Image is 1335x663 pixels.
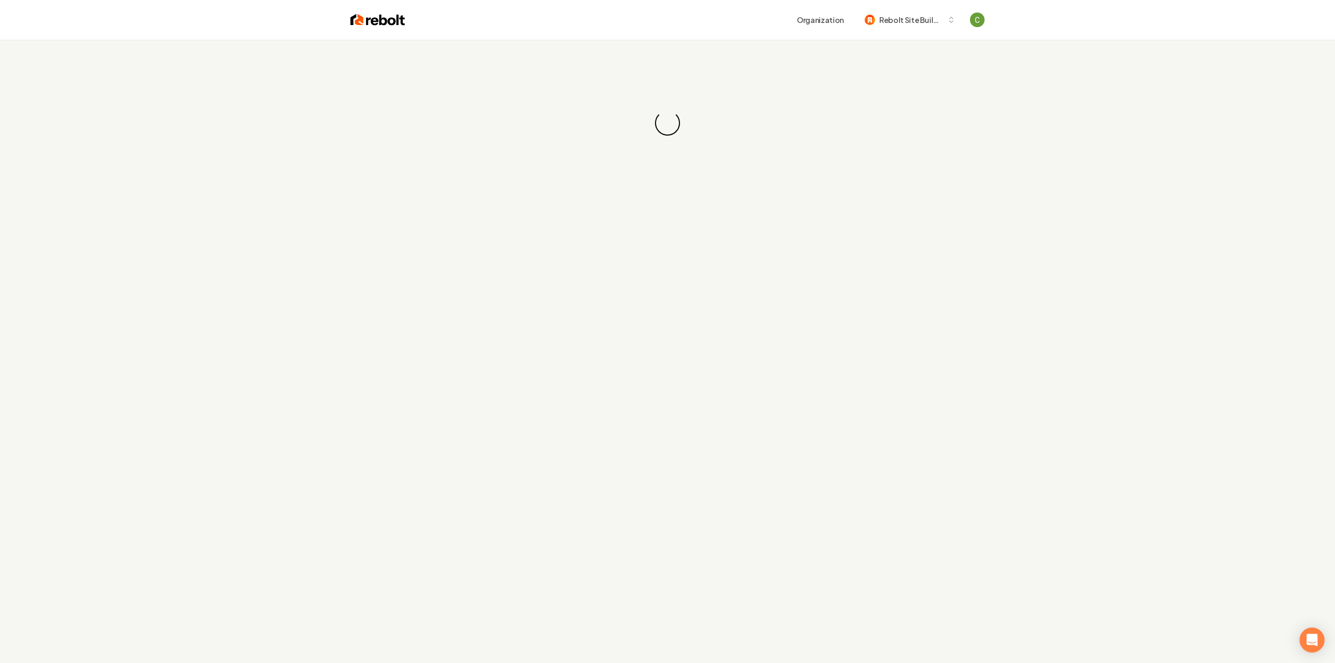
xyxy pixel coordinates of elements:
[970,13,985,27] button: Open user button
[970,13,985,27] img: Candela Corradin
[350,13,405,27] img: Rebolt Logo
[654,110,682,137] div: Loading
[879,15,943,26] span: Rebolt Site Builder
[1300,628,1325,653] div: Open Intercom Messenger
[791,10,850,29] button: Organization
[865,15,875,25] img: Rebolt Site Builder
